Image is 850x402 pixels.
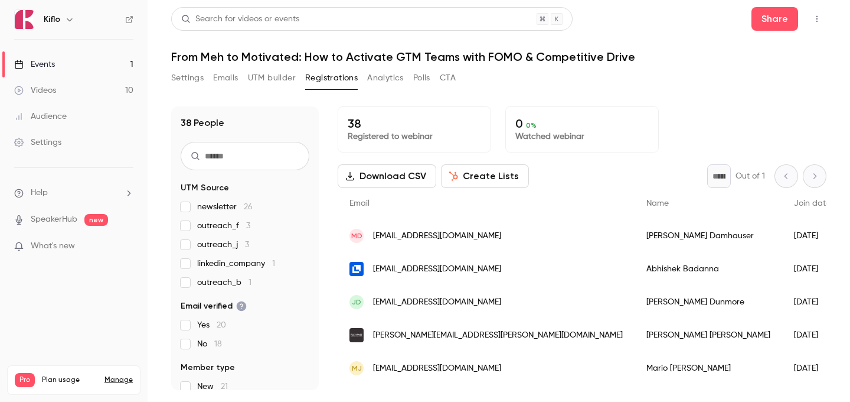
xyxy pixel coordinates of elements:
[197,258,275,270] span: linkedin_company
[14,59,55,70] div: Events
[14,111,67,122] div: Audience
[782,219,842,252] div: [DATE]
[515,131,649,142] p: Watched webinar
[213,69,238,87] button: Emails
[794,199,831,208] span: Join date
[373,263,501,275] span: [EMAIL_ADDRESS][DOMAIN_NAME]
[373,296,501,309] span: [EMAIL_ADDRESS][DOMAIN_NAME]
[349,262,364,276] img: lifesight.io
[44,14,60,25] h6: Kiflo
[348,131,481,142] p: Registered to webinar
[42,375,97,385] span: Plan usage
[197,381,228,393] span: New
[373,329,623,342] span: [PERSON_NAME][EMAIL_ADDRESS][PERSON_NAME][DOMAIN_NAME]
[217,321,226,329] span: 20
[171,69,204,87] button: Settings
[214,340,222,348] span: 18
[249,278,251,287] span: 1
[351,231,362,241] span: MD
[181,300,247,312] span: Email verified
[305,69,358,87] button: Registrations
[782,286,842,319] div: [DATE]
[197,338,222,350] span: No
[338,164,436,188] button: Download CSV
[751,7,798,31] button: Share
[349,199,370,208] span: Email
[171,50,826,64] h1: From Meh to Motivated: How to Activate GTM Teams with FOMO & Competitive Drive
[246,222,250,230] span: 3
[14,137,61,148] div: Settings
[413,69,430,87] button: Polls
[348,116,481,131] p: 38
[181,116,224,130] h1: 38 People
[782,252,842,286] div: [DATE]
[515,116,649,131] p: 0
[352,297,361,307] span: JD
[31,240,75,252] span: What's new
[635,352,782,385] div: Mario [PERSON_NAME]
[248,69,296,87] button: UTM builder
[244,203,253,211] span: 26
[84,214,108,226] span: new
[441,164,529,188] button: Create Lists
[14,85,56,96] div: Videos
[440,69,456,87] button: CTA
[104,375,133,385] a: Manage
[782,319,842,352] div: [DATE]
[367,69,404,87] button: Analytics
[31,213,77,226] a: SpeakerHub
[197,201,253,213] span: newsletter
[635,319,782,352] div: [PERSON_NAME] [PERSON_NAME]
[373,230,501,242] span: [EMAIL_ADDRESS][DOMAIN_NAME]
[181,362,235,374] span: Member type
[14,187,133,199] li: help-dropdown-opener
[197,319,226,331] span: Yes
[635,219,782,252] div: [PERSON_NAME] Damhauser
[735,170,765,182] p: Out of 1
[197,239,249,251] span: outreach_j
[782,352,842,385] div: [DATE]
[181,182,229,194] span: UTM Source
[245,241,249,249] span: 3
[119,241,133,252] iframe: Noticeable Trigger
[272,260,275,268] span: 1
[15,373,35,387] span: Pro
[635,286,782,319] div: [PERSON_NAME] Dunmore
[352,363,362,374] span: MJ
[181,13,299,25] div: Search for videos or events
[635,252,782,286] div: Abhishek Badanna
[197,220,250,232] span: outreach_f
[197,277,251,288] span: outreach_b
[646,199,669,208] span: Name
[221,382,228,391] span: 21
[526,121,537,129] span: 0 %
[15,10,34,29] img: Kiflo
[373,362,501,375] span: [EMAIL_ADDRESS][DOMAIN_NAME]
[349,328,364,342] img: flexipass.tech
[31,187,48,199] span: Help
